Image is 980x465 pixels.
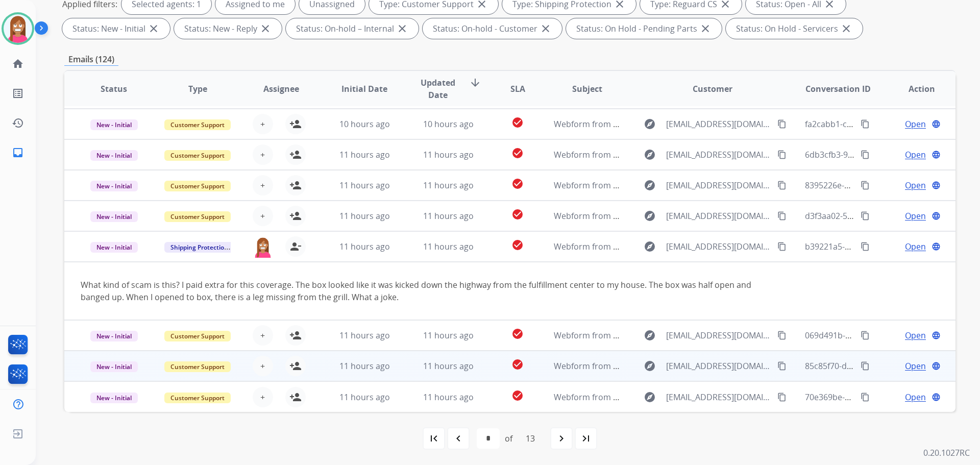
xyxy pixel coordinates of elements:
span: 11 hours ago [339,330,390,341]
mat-icon: language [932,242,941,251]
div: What kind of scam is this? I paid extra for this coverage. The box looked like it was kicked down... [81,279,772,303]
mat-icon: explore [644,179,656,191]
mat-icon: close [259,22,272,35]
span: Open [905,240,926,253]
mat-icon: content_copy [861,119,870,129]
span: 11 hours ago [423,241,474,252]
span: 11 hours ago [339,391,390,403]
mat-icon: content_copy [861,150,870,159]
mat-icon: navigate_next [555,432,568,445]
span: SLA [510,83,525,95]
span: Webform from [EMAIL_ADDRESS][DOMAIN_NAME] on [DATE] [554,241,785,252]
span: Open [905,360,926,372]
span: fa2cabb1-cd56-4ec7-b44c-30d521ad4ca4 [805,118,961,130]
mat-icon: language [932,361,941,371]
span: [EMAIL_ADDRESS][DOMAIN_NAME] [666,179,771,191]
span: 11 hours ago [339,210,390,222]
div: 13 [518,428,543,449]
mat-icon: list_alt [12,87,24,100]
span: Status [101,83,127,95]
span: New - Initial [90,393,138,403]
mat-icon: close [396,22,408,35]
span: New - Initial [90,361,138,372]
mat-icon: last_page [580,432,592,445]
mat-icon: content_copy [777,150,787,159]
mat-icon: check_circle [511,147,524,159]
mat-icon: check_circle [511,328,524,340]
span: + [260,179,265,191]
span: Webform from [EMAIL_ADDRESS][DOMAIN_NAME] on [DATE] [554,391,785,403]
span: Shipping Protection [164,242,234,253]
mat-icon: person_add [289,391,302,403]
mat-icon: history [12,117,24,129]
mat-icon: person_add [289,329,302,341]
span: 8395226e-b370-4e9d-b971-fa1e02bf96d5 [805,180,961,191]
mat-icon: explore [644,240,656,253]
span: Open [905,329,926,341]
mat-icon: check_circle [511,389,524,402]
div: Status: New - Reply [174,18,282,39]
span: Customer [693,83,732,95]
span: Open [905,179,926,191]
span: 11 hours ago [339,241,390,252]
div: of [505,432,512,445]
span: Customer Support [164,119,231,130]
img: agent-avatar [253,236,273,258]
mat-icon: content_copy [777,242,787,251]
span: Webform from [EMAIL_ADDRESS][DOMAIN_NAME] on [DATE] [554,330,785,341]
mat-icon: language [932,119,941,129]
span: 11 hours ago [339,360,390,372]
span: 069d491b-d12c-43f3-8b81-1ec14f8a8313 [805,330,959,341]
mat-icon: check_circle [511,208,524,221]
span: Customer Support [164,331,231,341]
span: 11 hours ago [423,149,474,160]
div: Status: On-hold – Internal [286,18,419,39]
span: [EMAIL_ADDRESS][DOMAIN_NAME] [666,329,771,341]
span: Customer Support [164,361,231,372]
mat-icon: content_copy [861,331,870,340]
mat-icon: content_copy [777,211,787,221]
span: + [260,210,265,222]
img: avatar [4,14,32,43]
span: + [260,329,265,341]
span: New - Initial [90,331,138,341]
mat-icon: person_remove [289,240,302,253]
span: New - Initial [90,181,138,191]
span: Webform from [EMAIL_ADDRESS][DOMAIN_NAME] on [DATE] [554,360,785,372]
span: Customer Support [164,150,231,161]
span: 11 hours ago [423,180,474,191]
mat-icon: content_copy [861,181,870,190]
mat-icon: content_copy [861,211,870,221]
mat-icon: person_add [289,210,302,222]
mat-icon: language [932,393,941,402]
mat-icon: close [148,22,160,35]
span: 11 hours ago [423,330,474,341]
span: Customer Support [164,181,231,191]
span: d3f3aa02-5ccb-4355-bd77-e94fabf13661 [805,210,958,222]
mat-icon: explore [644,210,656,222]
mat-icon: content_copy [777,361,787,371]
mat-icon: person_add [289,149,302,161]
span: Open [905,149,926,161]
span: 11 hours ago [423,360,474,372]
mat-icon: check_circle [511,358,524,371]
mat-icon: content_copy [777,181,787,190]
button: + [253,175,273,195]
mat-icon: navigate_before [452,432,464,445]
mat-icon: explore [644,329,656,341]
span: 70e369be-8004-4412-ae28-ced0593b9447 [805,391,963,403]
mat-icon: content_copy [861,393,870,402]
mat-icon: explore [644,360,656,372]
mat-icon: close [540,22,552,35]
span: Customer Support [164,211,231,222]
span: [EMAIL_ADDRESS][DOMAIN_NAME] [666,391,771,403]
span: [EMAIL_ADDRESS][DOMAIN_NAME] [666,210,771,222]
p: Emails (124) [64,53,118,66]
span: Webform from [EMAIL_ADDRESS][DOMAIN_NAME] on [DATE] [554,149,785,160]
span: Subject [572,83,602,95]
span: [EMAIL_ADDRESS][DOMAIN_NAME] [666,149,771,161]
span: 85c85f70-de12-4630-8786-1a70dfd2a342 [805,360,959,372]
span: Customer Support [164,393,231,403]
span: 11 hours ago [339,180,390,191]
span: 11 hours ago [423,391,474,403]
